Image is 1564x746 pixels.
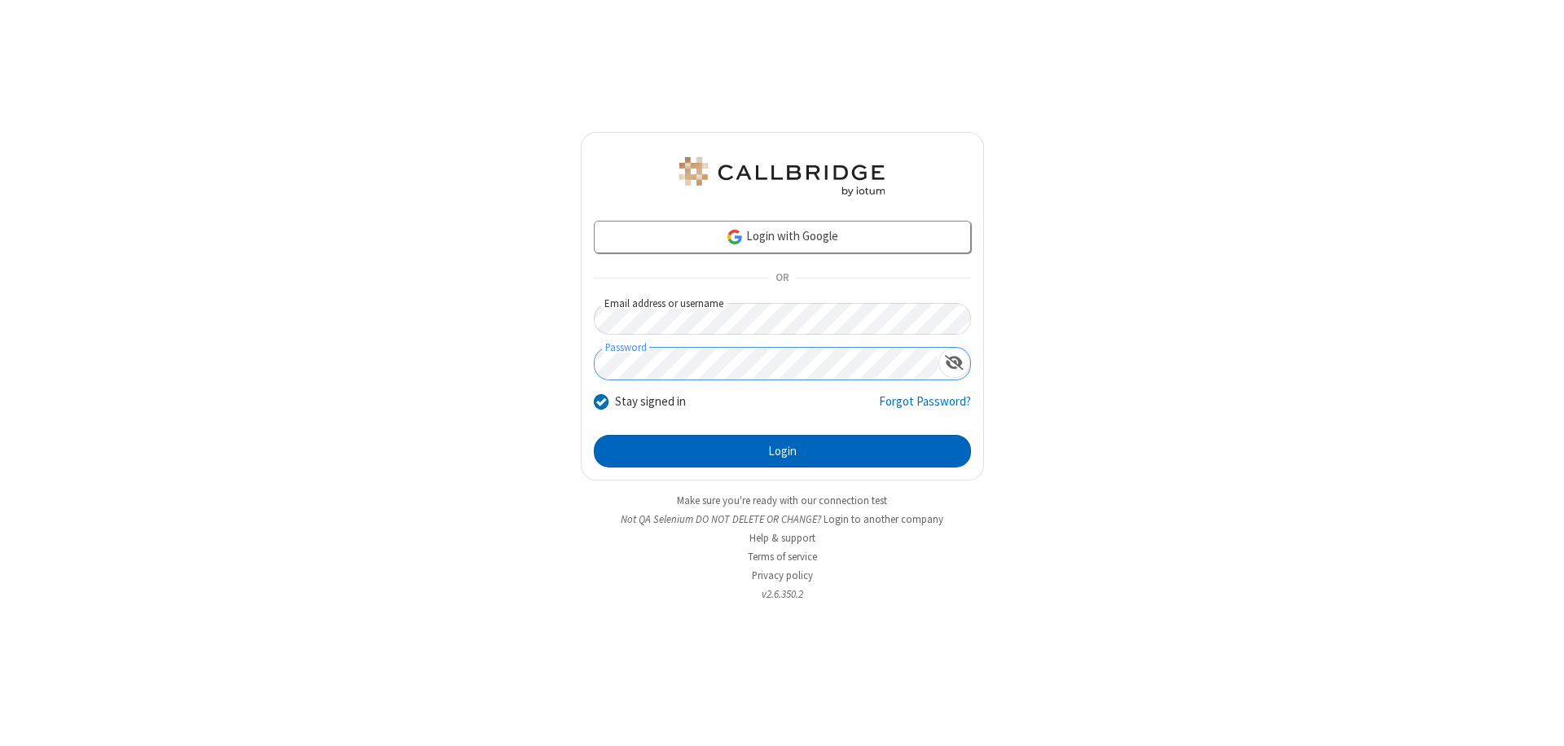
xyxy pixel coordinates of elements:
input: Email address or username [594,303,971,335]
img: google-icon.png [726,228,744,246]
a: Forgot Password? [879,393,971,423]
button: Login to another company [824,511,943,527]
button: Login [594,435,971,467]
img: QA Selenium DO NOT DELETE OR CHANGE [676,157,888,196]
li: Not QA Selenium DO NOT DELETE OR CHANGE? [581,511,984,527]
input: Password [595,348,938,380]
div: Show password [938,348,970,378]
li: v2.6.350.2 [581,586,984,602]
a: Login with Google [594,221,971,253]
a: Make sure you're ready with our connection test [677,494,887,507]
a: Privacy policy [752,568,813,582]
a: Terms of service [748,550,817,564]
label: Stay signed in [615,393,686,411]
a: Help & support [749,531,815,545]
span: OR [769,267,795,290]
